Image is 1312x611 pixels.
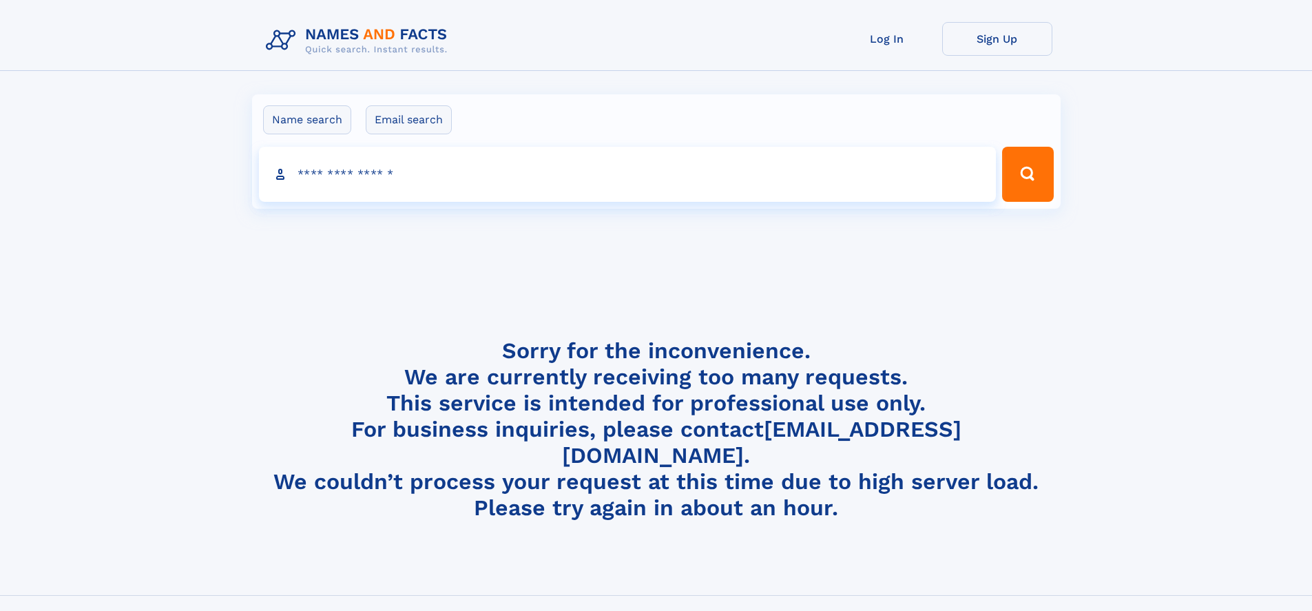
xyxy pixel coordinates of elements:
[366,105,452,134] label: Email search
[259,147,997,202] input: search input
[832,22,942,56] a: Log In
[260,22,459,59] img: Logo Names and Facts
[942,22,1052,56] a: Sign Up
[260,338,1052,521] h4: Sorry for the inconvenience. We are currently receiving too many requests. This service is intend...
[263,105,351,134] label: Name search
[1002,147,1053,202] button: Search Button
[562,416,961,468] a: [EMAIL_ADDRESS][DOMAIN_NAME]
